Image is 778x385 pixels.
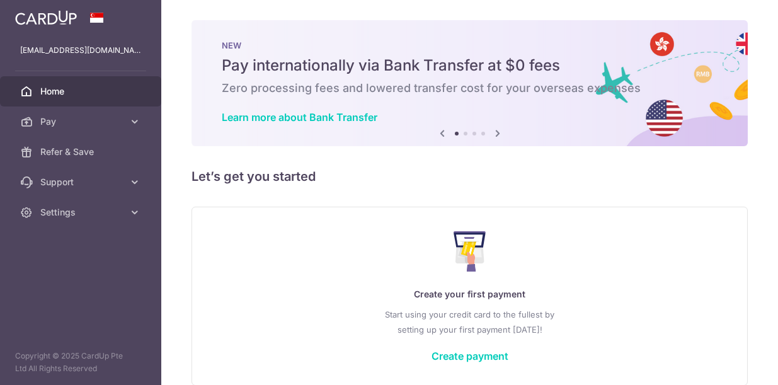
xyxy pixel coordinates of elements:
h5: Pay internationally via Bank Transfer at $0 fees [222,55,718,76]
p: Start using your credit card to the fullest by setting up your first payment [DATE]! [217,307,722,337]
span: Refer & Save [40,146,123,158]
p: [EMAIL_ADDRESS][DOMAIN_NAME] [20,44,141,57]
span: Home [40,85,123,98]
h5: Let’s get you started [192,166,748,187]
img: Make Payment [454,231,486,272]
span: Pay [40,115,123,128]
a: Learn more about Bank Transfer [222,111,377,124]
img: Bank transfer banner [192,20,748,146]
p: Create your first payment [217,287,722,302]
h6: Zero processing fees and lowered transfer cost for your overseas expenses [222,81,718,96]
span: Settings [40,206,123,219]
span: Support [40,176,123,188]
p: NEW [222,40,718,50]
img: CardUp [15,10,77,25]
a: Create payment [432,350,508,362]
